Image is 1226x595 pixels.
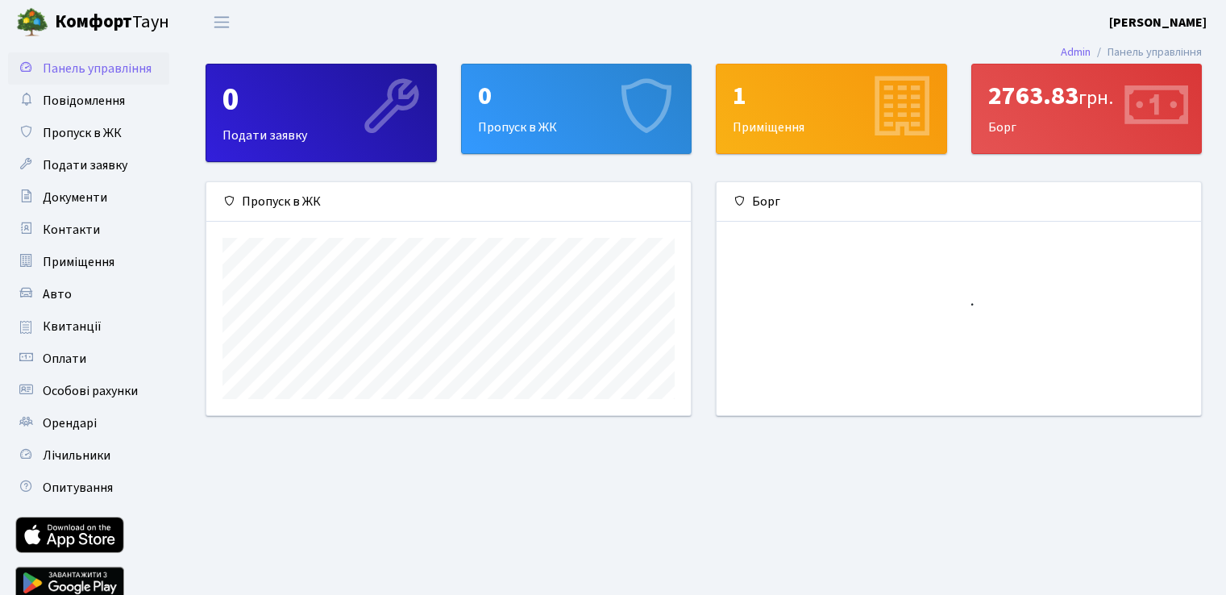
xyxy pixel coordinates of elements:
span: Особові рахунки [43,382,138,400]
div: 0 [478,81,675,111]
a: [PERSON_NAME] [1109,13,1207,32]
span: Таун [55,9,169,36]
span: Оплати [43,350,86,368]
div: Приміщення [717,64,946,153]
button: Переключити навігацію [202,9,242,35]
a: Повідомлення [8,85,169,117]
a: Авто [8,278,169,310]
li: Панель управління [1091,44,1202,61]
div: Пропуск в ЖК [462,64,692,153]
span: Опитування [43,479,113,497]
div: Подати заявку [206,64,436,161]
a: Лічильники [8,439,169,472]
span: Панель управління [43,60,152,77]
div: Пропуск в ЖК [206,182,691,222]
div: 0 [222,81,420,119]
a: Квитанції [8,310,169,343]
b: Комфорт [55,9,132,35]
a: Оплати [8,343,169,375]
span: Пропуск в ЖК [43,124,122,142]
a: 0Подати заявку [206,64,437,162]
b: [PERSON_NAME] [1109,14,1207,31]
a: Приміщення [8,246,169,278]
span: Квитанції [43,318,102,335]
a: Документи [8,181,169,214]
a: Подати заявку [8,149,169,181]
span: Приміщення [43,253,114,271]
div: 1 [733,81,930,111]
span: Документи [43,189,107,206]
a: Особові рахунки [8,375,169,407]
a: Admin [1061,44,1091,60]
nav: breadcrumb [1037,35,1226,69]
a: Контакти [8,214,169,246]
a: Опитування [8,472,169,504]
div: Борг [972,64,1202,153]
span: Лічильники [43,447,110,464]
div: 2763.83 [988,81,1186,111]
span: Повідомлення [43,92,125,110]
span: грн. [1078,84,1113,112]
a: Панель управління [8,52,169,85]
span: Орендарі [43,414,97,432]
a: 1Приміщення [716,64,947,154]
span: Контакти [43,221,100,239]
a: Орендарі [8,407,169,439]
img: logo.png [16,6,48,39]
a: Пропуск в ЖК [8,117,169,149]
span: Авто [43,285,72,303]
a: 0Пропуск в ЖК [461,64,692,154]
div: Борг [717,182,1201,222]
span: Подати заявку [43,156,127,174]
